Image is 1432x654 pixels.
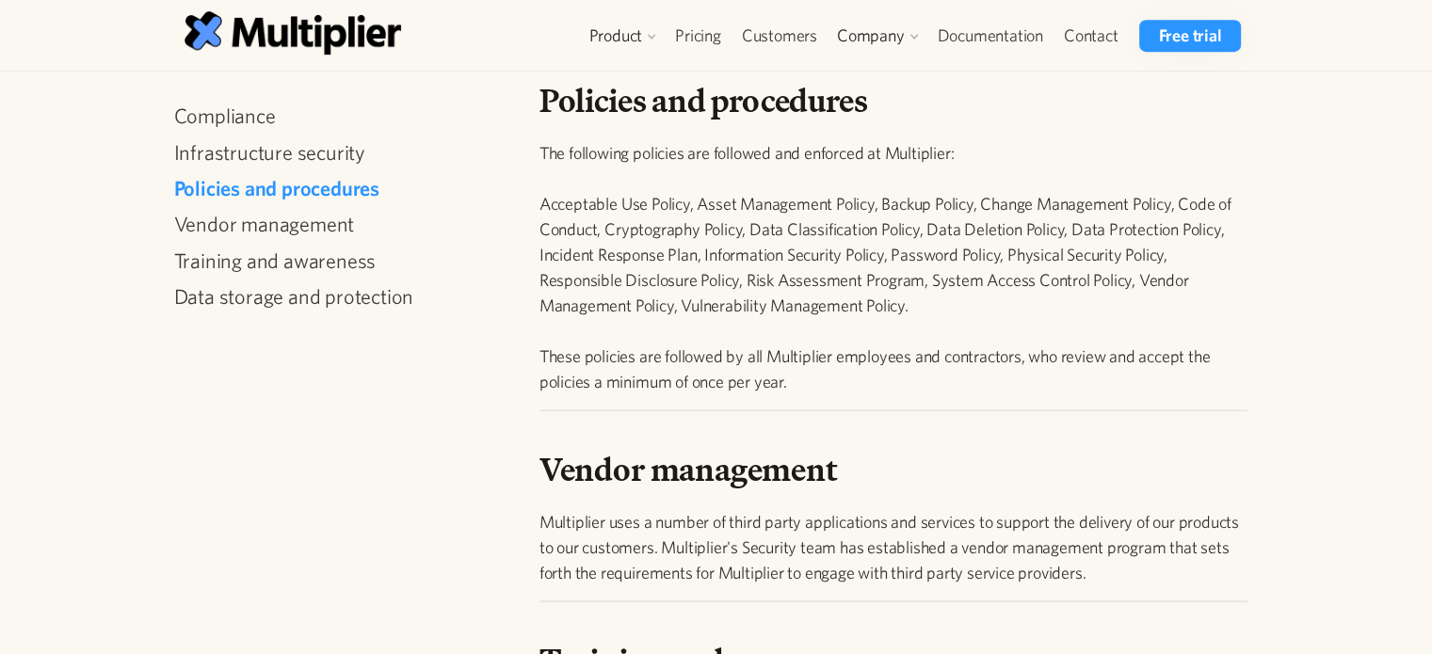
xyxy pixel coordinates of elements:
[539,140,1248,394] p: The following policies are followed and enforced at Multiplier: Acceptable Use Policy, Asset Mana...
[1139,20,1240,52] a: Free trial
[539,509,1248,585] p: Multiplier uses a number of third party applications and services to support the delivery of our ...
[174,176,506,200] a: Policies and procedures
[174,284,506,309] a: Data storage and protection
[828,20,927,52] div: Company
[579,20,665,52] div: Product
[174,104,506,128] a: Compliance
[539,75,867,125] strong: Policies and procedures
[837,24,905,47] div: Company
[174,248,506,273] a: Training and awareness
[174,212,506,236] a: Vendor management
[588,24,642,47] div: Product
[732,20,828,52] a: Customers
[926,20,1053,52] a: Documentation
[1054,20,1129,52] a: Contact
[539,444,838,494] strong: Vendor management
[665,20,732,52] a: Pricing
[174,139,506,164] a: Infrastructure security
